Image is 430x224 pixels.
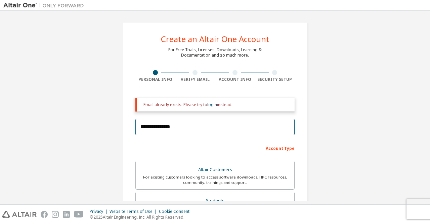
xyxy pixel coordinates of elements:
img: altair_logo.svg [2,211,37,218]
div: Personal Info [135,77,175,82]
div: For existing customers looking to access software downloads, HPC resources, community, trainings ... [140,174,290,185]
img: instagram.svg [52,211,59,218]
a: login [207,102,217,107]
div: Cookie Consent [159,209,193,214]
img: youtube.svg [74,211,84,218]
div: Verify Email [175,77,215,82]
div: Privacy [90,209,110,214]
div: Website Terms of Use [110,209,159,214]
div: Students [140,196,290,205]
div: Create an Altair One Account [161,35,269,43]
img: linkedin.svg [63,211,70,218]
img: facebook.svg [41,211,48,218]
div: Email already exists. Please try to instead. [143,102,289,107]
div: Security Setup [255,77,295,82]
div: For Free Trials, Licenses, Downloads, Learning & Documentation and so much more. [168,47,262,58]
img: Altair One [3,2,87,9]
div: Account Type [135,142,295,153]
div: Account Info [215,77,255,82]
p: © 2025 Altair Engineering, Inc. All Rights Reserved. [90,214,193,220]
div: Altair Customers [140,165,290,174]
